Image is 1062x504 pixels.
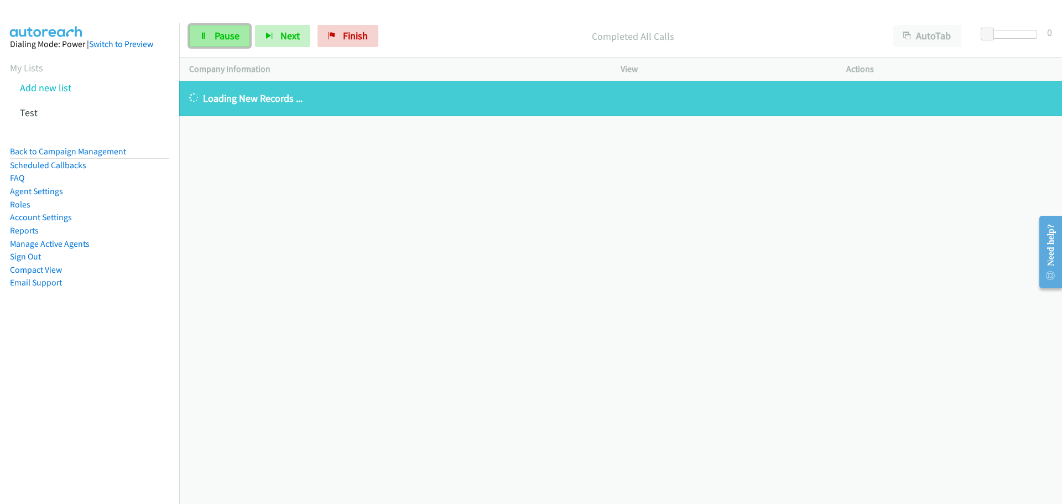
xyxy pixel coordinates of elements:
a: Compact View [10,264,62,275]
a: Email Support [10,277,62,288]
p: Company Information [189,63,601,76]
div: Dialing Mode: Power | [10,38,169,51]
a: Switch to Preview [89,39,153,49]
p: Completed All Calls [393,29,873,44]
div: 0 [1047,25,1052,40]
a: Sign Out [10,251,41,262]
a: Roles [10,199,30,210]
a: Test [20,106,38,119]
a: Reports [10,225,39,236]
a: Back to Campaign Management [10,146,126,157]
a: Manage Active Agents [10,238,90,249]
span: Finish [343,29,368,42]
span: Next [280,29,300,42]
p: View [621,63,826,76]
a: Agent Settings [10,186,63,196]
button: Next [255,25,310,47]
p: Loading New Records ... [189,91,1052,106]
span: Pause [215,29,240,42]
iframe: Resource Center [1030,208,1062,296]
a: FAQ [10,173,24,183]
button: AutoTab [893,25,961,47]
div: Delay between calls (in seconds) [986,30,1037,39]
a: Add new list [20,81,71,94]
p: Actions [846,63,1052,76]
a: Account Settings [10,212,72,222]
a: My Lists [10,61,43,74]
a: Finish [317,25,378,47]
a: Pause [189,25,250,47]
a: Scheduled Callbacks [10,160,86,170]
